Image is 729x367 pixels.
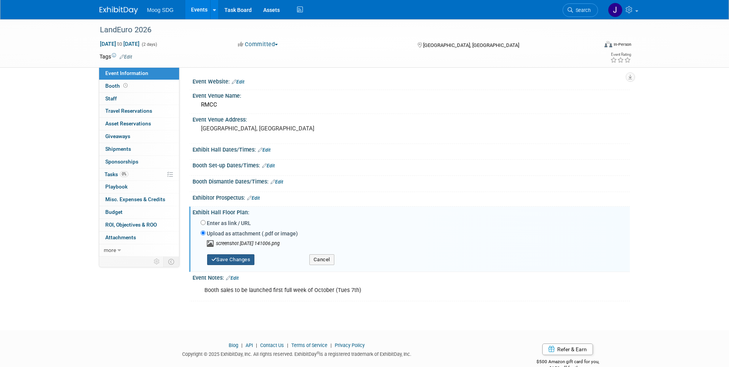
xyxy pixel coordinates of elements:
[99,118,179,130] a: Asset Reservations
[105,183,128,190] span: Playbook
[285,342,290,348] span: |
[99,105,179,117] a: Travel Reservations
[329,342,334,348] span: |
[99,168,179,181] a: Tasks0%
[105,209,123,215] span: Budget
[120,171,128,177] span: 0%
[258,147,271,153] a: Edit
[246,342,253,348] a: API
[193,76,630,86] div: Event Website:
[198,99,624,111] div: RMCC
[100,349,495,358] div: Copyright © 2025 ExhibitDay, Inc. All rights reserved. ExhibitDay is a registered trademark of Ex...
[229,342,238,348] a: Blog
[147,7,174,13] span: Moog SDG
[542,344,593,355] a: Refer & Earn
[105,222,157,228] span: ROI, Objectives & ROO
[99,130,179,143] a: Giveaways
[104,247,116,253] span: more
[97,23,586,37] div: LandEuro 2026
[563,3,598,17] a: Search
[99,181,179,193] a: Playbook
[291,342,327,348] a: Terms of Service
[99,232,179,244] a: Attachments
[613,42,631,47] div: In-Person
[105,120,151,127] span: Asset Reservations
[335,342,365,348] a: Privacy Policy
[423,42,519,48] span: [GEOGRAPHIC_DATA], [GEOGRAPHIC_DATA]
[105,70,148,76] span: Event Information
[193,176,630,186] div: Booth Dismantle Dates/Times:
[199,283,545,298] div: Booth sales to be launched first full week of October (Tues 7th)
[141,42,157,47] span: (2 days)
[116,41,123,47] span: to
[99,80,179,92] a: Booth
[247,195,260,201] a: Edit
[100,53,132,60] td: Tags
[99,244,179,257] a: more
[99,67,179,80] a: Event Information
[193,90,630,100] div: Event Venue Name:
[608,3,623,17] img: Jaclyn Roberts
[232,79,244,85] a: Edit
[100,40,140,47] span: [DATE] [DATE]
[207,254,255,265] button: Save Changes
[105,95,117,102] span: Staff
[262,163,275,168] a: Edit
[239,342,244,348] span: |
[207,219,251,227] label: Enter as link / URL
[105,108,152,114] span: Travel Reservations
[193,207,630,216] div: Exhibit Hall Floor Plan:
[120,54,132,60] a: Edit
[206,240,216,247] img: image-icon.png
[193,144,630,154] div: Exhibit Hall Dates/Times:
[201,125,366,132] pre: [GEOGRAPHIC_DATA], [GEOGRAPHIC_DATA]
[150,257,164,267] td: Personalize Event Tab Strip
[105,234,136,240] span: Attachments
[193,114,630,123] div: Event Venue Address:
[163,257,179,267] td: Toggle Event Tabs
[254,342,259,348] span: |
[99,156,179,168] a: Sponsorships
[105,158,138,165] span: Sponsorships
[235,40,281,48] button: Committed
[99,206,179,219] a: Budget
[100,7,138,14] img: ExhibitDay
[99,219,179,231] a: ROI, Objectives & ROO
[604,41,612,47] img: Format-Inperson.png
[105,83,129,89] span: Booth
[553,40,632,52] div: Event Format
[193,160,630,170] div: Booth Set-up Dates/Times:
[216,240,280,246] i: screenshot [DATE] 141006.png
[271,179,283,185] a: Edit
[309,254,334,265] button: Cancel
[105,196,165,202] span: Misc. Expenses & Credits
[105,133,130,139] span: Giveaways
[610,53,631,57] div: Event Rating
[105,171,128,177] span: Tasks
[226,275,239,281] a: Edit
[99,143,179,155] a: Shipments
[99,93,179,105] a: Staff
[193,192,630,202] div: Exhibitor Prospectus:
[317,351,319,355] sup: ®
[122,83,129,88] span: Booth not reserved yet
[573,7,591,13] span: Search
[260,342,284,348] a: Contact Us
[207,230,298,237] label: Upload as attachment (.pdf or image)
[193,272,630,282] div: Event Notes:
[99,194,179,206] a: Misc. Expenses & Credits
[105,146,131,152] span: Shipments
